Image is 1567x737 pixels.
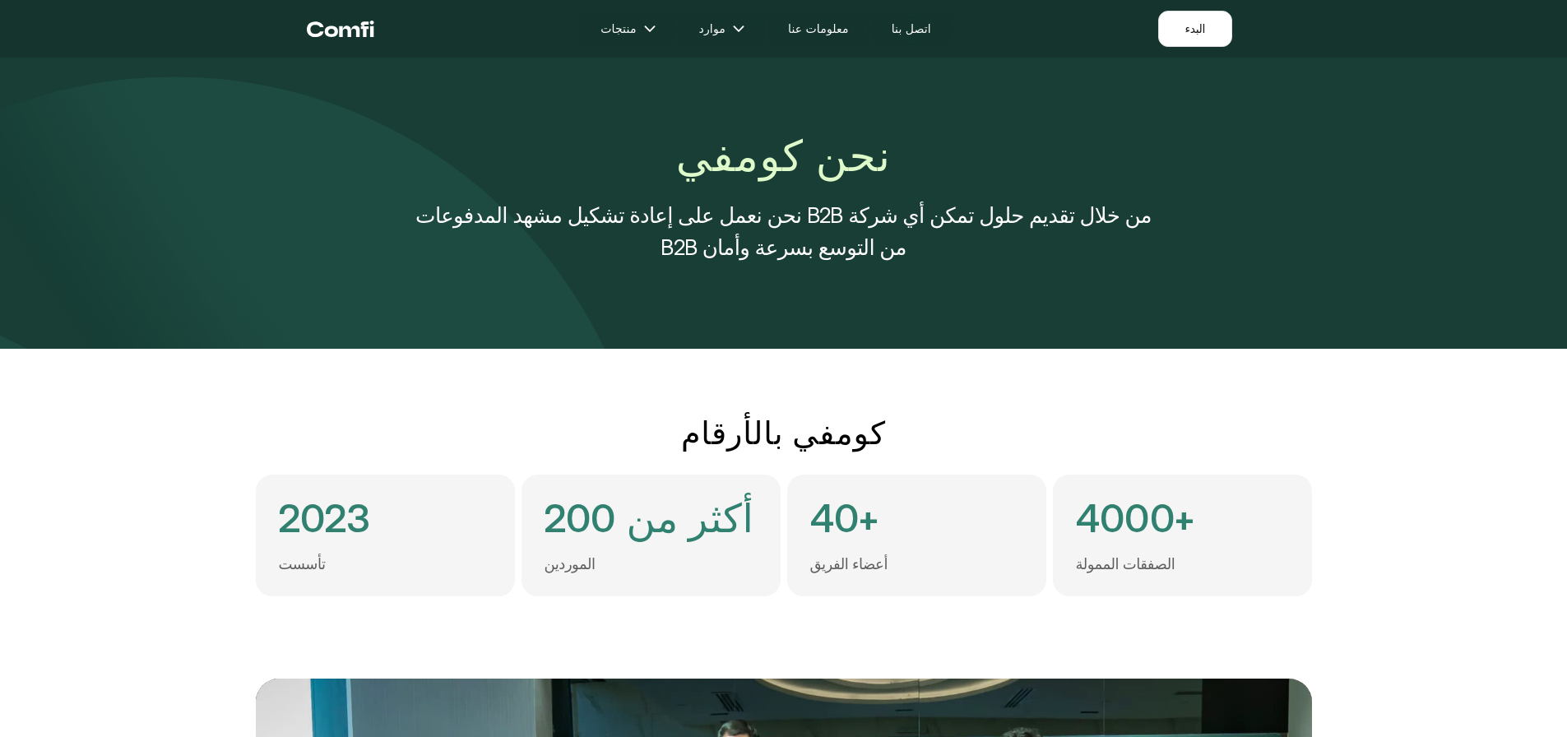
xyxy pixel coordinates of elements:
font: كومفي بالأرقام [681,415,886,451]
a: اتصل بنا [872,12,951,45]
a: البدء [1158,11,1233,47]
a: العودة إلى أعلى الصفحة الرئيسية لـ Comfi [307,4,374,53]
font: معلومات عنا [788,22,849,35]
font: موارد [699,22,726,35]
font: البدء [1185,22,1206,35]
font: منتجات [600,22,636,35]
a: مواردأيقونات الأسهم [679,12,765,45]
img: أيقونات الأسهم [643,22,656,35]
font: الصفقات الممولة [1076,555,1175,572]
font: نحن كومفي [676,132,891,180]
font: اتصل بنا [892,22,931,35]
font: الموردين [545,555,596,572]
font: تأسست [279,555,326,572]
font: 2023 [279,495,371,540]
font: 4000+ [1076,495,1195,540]
a: معلومات عنا [768,12,869,45]
font: 40+ [810,495,879,540]
font: أكثر من 200 [545,495,754,540]
img: أيقونات الأسهم [732,22,745,35]
font: نحن نعمل على إعادة تشكيل مشهد المدفوعات B2B من خلال تقديم حلول تمكن أي شركة B2B من التوسع بسرعة و... [415,203,1152,259]
a: منتجاتأيقونات الأسهم [581,12,675,45]
font: أعضاء الفريق [810,555,888,572]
